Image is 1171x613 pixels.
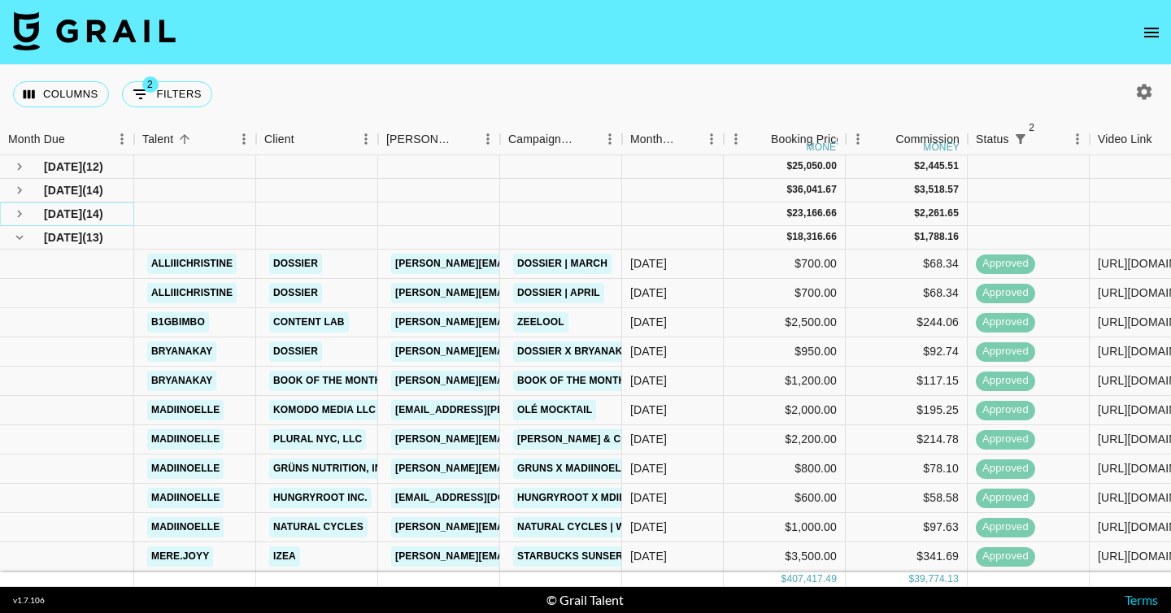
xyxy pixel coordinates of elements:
[453,128,476,150] button: Sort
[147,546,213,567] a: mere.joyy
[513,429,755,450] a: [PERSON_NAME] & Co. Social Media Launch
[1009,128,1032,150] button: Show filters
[391,429,656,450] a: [PERSON_NAME][EMAIL_ADDRESS][DOMAIN_NAME]
[269,459,396,479] a: Grüns Nutrition, Inc.
[1098,124,1152,155] div: Video Link
[82,182,103,198] span: ( 14 )
[792,183,837,197] div: 36,041.67
[269,488,372,508] a: Hungryroot Inc.
[846,337,968,367] div: $92.74
[391,546,740,567] a: [PERSON_NAME][EMAIL_ADDRESS][PERSON_NAME][DOMAIN_NAME]
[378,124,500,155] div: Booker
[147,459,224,479] a: madiinoelle
[65,128,88,150] button: Sort
[575,128,598,150] button: Sort
[147,400,224,420] a: madiinoelle
[147,371,216,391] a: bryanakay
[677,128,699,150] button: Sort
[147,429,224,450] a: madiinoelle
[976,344,1035,359] span: approved
[786,572,837,586] div: 407,417.49
[846,396,968,425] div: $195.25
[699,127,724,151] button: Menu
[147,254,237,274] a: alliiichristine
[976,124,1009,155] div: Status
[724,513,846,542] div: $1,000.00
[724,279,846,308] div: $700.00
[147,312,209,333] a: b1gbimbo
[786,183,792,197] div: $
[781,572,787,586] div: $
[792,159,837,173] div: 25,050.00
[1024,120,1040,136] span: 2
[920,207,959,220] div: 2,261.65
[269,283,322,303] a: Dossier
[976,373,1035,389] span: approved
[976,256,1035,272] span: approved
[724,367,846,396] div: $1,200.00
[8,202,31,225] button: see children
[846,308,968,337] div: $244.06
[134,124,256,155] div: Talent
[920,183,959,197] div: 3,518.57
[513,312,568,333] a: Zeelool
[391,254,656,274] a: [PERSON_NAME][EMAIL_ADDRESS][DOMAIN_NAME]
[807,142,843,152] div: money
[724,425,846,454] div: $2,200.00
[82,229,103,246] span: ( 13 )
[8,179,31,202] button: see children
[724,308,846,337] div: $2,500.00
[630,402,667,418] div: Apr '25
[354,127,378,151] button: Menu
[846,250,968,279] div: $68.34
[1135,16,1168,49] button: open drawer
[846,367,968,396] div: $117.15
[976,520,1035,535] span: approved
[44,159,82,175] span: [DATE]
[546,592,624,608] div: © Grail Talent
[923,142,960,152] div: money
[391,312,656,333] a: [PERSON_NAME][EMAIL_ADDRESS][DOMAIN_NAME]
[513,371,703,391] a: Book of the Month x BryanaKay
[895,124,960,155] div: Commission
[846,542,968,572] div: $341.69
[630,124,677,155] div: Month Due
[173,128,196,150] button: Sort
[908,572,914,586] div: $
[44,182,82,198] span: [DATE]
[846,127,870,151] button: Menu
[724,337,846,367] div: $950.00
[873,128,895,150] button: Sort
[386,124,453,155] div: [PERSON_NAME]
[724,454,846,484] div: $800.00
[598,127,622,151] button: Menu
[513,400,596,420] a: Olé Mocktail
[1065,127,1090,151] button: Menu
[914,230,920,244] div: $
[13,595,45,606] div: v 1.7.106
[771,124,842,155] div: Booking Price
[391,341,656,362] a: [PERSON_NAME][EMAIL_ADDRESS][DOMAIN_NAME]
[122,81,212,107] button: Show filters
[630,255,667,272] div: Apr '25
[786,230,792,244] div: $
[630,460,667,476] div: Apr '25
[476,127,500,151] button: Menu
[232,127,256,151] button: Menu
[147,283,237,303] a: alliiichristine
[846,484,968,513] div: $58.58
[513,517,691,537] a: Natural Cycles | Whitelisting
[8,124,65,155] div: Month Due
[269,371,385,391] a: Book of the Month
[976,432,1035,447] span: approved
[147,488,224,508] a: madiinoelle
[630,285,667,301] div: Apr '25
[294,128,317,150] button: Sort
[976,402,1035,418] span: approved
[630,431,667,447] div: Apr '25
[920,159,959,173] div: 2,445.51
[630,519,667,535] div: Apr '25
[513,341,640,362] a: Dossier x Bryanakay
[147,517,224,537] a: madiinoelle
[500,124,622,155] div: Campaign (Type)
